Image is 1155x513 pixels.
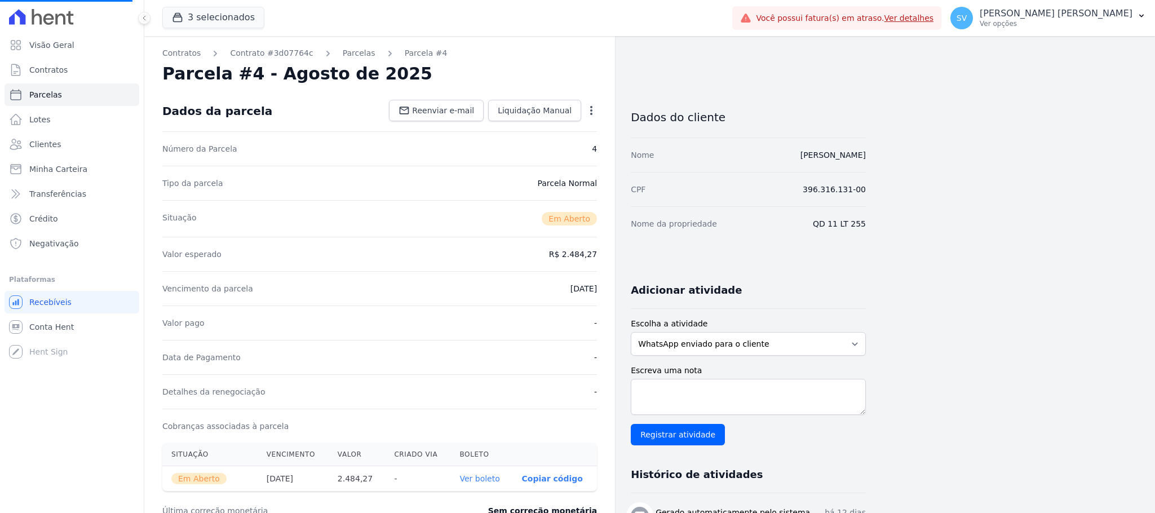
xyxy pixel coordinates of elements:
[594,317,597,329] dd: -
[162,104,272,118] div: Dados da parcela
[5,83,139,106] a: Parcelas
[29,188,86,200] span: Transferências
[631,184,645,195] dt: CPF
[5,207,139,230] a: Crédito
[5,59,139,81] a: Contratos
[631,149,654,161] dt: Nome
[329,443,386,466] th: Valor
[631,318,866,330] label: Escolha a atividade
[631,468,763,481] h3: Histórico de atividades
[5,133,139,156] a: Clientes
[5,158,139,180] a: Minha Carteira
[162,317,205,329] dt: Valor pago
[631,284,742,297] h3: Adicionar atividade
[450,443,512,466] th: Boleto
[592,143,597,154] dd: 4
[537,178,597,189] dd: Parcela Normal
[980,19,1132,28] p: Ver opções
[803,184,866,195] dd: 396.316.131-00
[549,249,597,260] dd: R$ 2.484,27
[980,8,1132,19] p: [PERSON_NAME] [PERSON_NAME]
[162,178,223,189] dt: Tipo da parcela
[389,100,484,121] a: Reenviar e-mail
[29,213,58,224] span: Crédito
[941,2,1155,34] button: SV [PERSON_NAME] [PERSON_NAME] Ver opções
[29,39,74,51] span: Visão Geral
[162,283,253,294] dt: Vencimento da parcela
[405,47,448,59] a: Parcela #4
[498,105,572,116] span: Liquidação Manual
[343,47,375,59] a: Parcelas
[459,474,499,483] a: Ver boleto
[29,64,68,76] span: Contratos
[162,352,241,363] dt: Data de Pagamento
[631,424,725,445] input: Registrar atividade
[171,473,227,484] span: Em Aberto
[162,249,222,260] dt: Valor esperado
[29,139,61,150] span: Clientes
[29,163,87,175] span: Minha Carteira
[230,47,313,59] a: Contrato #3d07764c
[412,105,474,116] span: Reenviar e-mail
[29,89,62,100] span: Parcelas
[385,466,450,492] th: -
[756,12,933,24] span: Você possui fatura(s) em atraso.
[631,365,866,377] label: Escreva uma nota
[5,108,139,131] a: Lotes
[631,218,717,229] dt: Nome da propriedade
[957,14,967,22] span: SV
[542,212,597,225] span: Em Aberto
[5,291,139,313] a: Recebíveis
[162,47,597,59] nav: Breadcrumb
[162,143,237,154] dt: Número da Parcela
[329,466,386,492] th: 2.484,27
[488,100,581,121] a: Liquidação Manual
[162,7,264,28] button: 3 selecionados
[5,316,139,338] a: Conta Hent
[29,321,74,333] span: Conta Hent
[162,443,258,466] th: Situação
[385,443,450,466] th: Criado via
[29,297,72,308] span: Recebíveis
[5,232,139,255] a: Negativação
[800,151,866,160] a: [PERSON_NAME]
[5,34,139,56] a: Visão Geral
[5,183,139,205] a: Transferências
[162,212,197,225] dt: Situação
[884,14,934,23] a: Ver detalhes
[594,352,597,363] dd: -
[162,386,265,397] dt: Detalhes da renegociação
[631,110,866,124] h3: Dados do cliente
[162,47,201,59] a: Contratos
[9,273,135,286] div: Plataformas
[162,64,432,84] h2: Parcela #4 - Agosto de 2025
[162,421,289,432] dt: Cobranças associadas à parcela
[258,443,329,466] th: Vencimento
[813,218,866,229] dd: QD 11 LT 255
[29,238,79,249] span: Negativação
[258,466,329,492] th: [DATE]
[594,386,597,397] dd: -
[570,283,597,294] dd: [DATE]
[522,474,583,483] button: Copiar código
[29,114,51,125] span: Lotes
